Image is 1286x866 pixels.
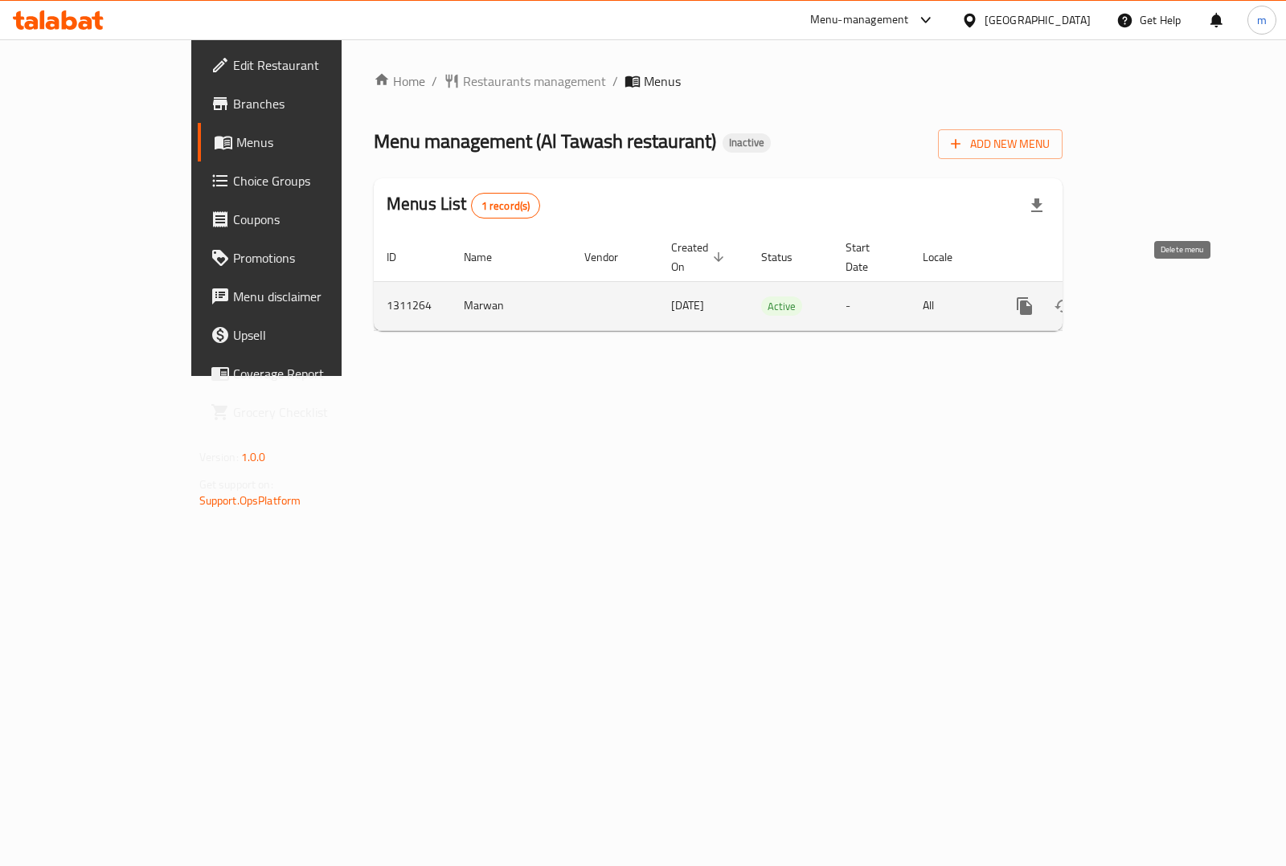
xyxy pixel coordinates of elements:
[199,490,301,511] a: Support.OpsPlatform
[584,247,639,267] span: Vendor
[1018,186,1056,225] div: Export file
[463,71,606,91] span: Restaurants management
[233,402,393,422] span: Grocery Checklist
[910,281,993,330] td: All
[387,247,417,267] span: ID
[233,248,393,268] span: Promotions
[387,192,540,219] h2: Menus List
[233,325,393,345] span: Upsell
[846,238,891,276] span: Start Date
[1005,287,1044,325] button: more
[472,198,540,214] span: 1 record(s)
[198,277,406,316] a: Menu disclaimer
[198,239,406,277] a: Promotions
[451,281,571,330] td: Marwan
[444,71,606,91] a: Restaurants management
[198,161,406,200] a: Choice Groups
[761,297,802,316] span: Active
[923,247,973,267] span: Locale
[198,393,406,431] a: Grocery Checklist
[432,71,437,91] li: /
[644,71,681,91] span: Menus
[1257,11,1267,29] span: m
[198,84,406,123] a: Branches
[761,247,813,267] span: Status
[471,193,541,219] div: Total records count
[198,354,406,393] a: Coverage Report
[938,129,1063,159] button: Add New Menu
[671,295,704,316] span: [DATE]
[236,133,393,152] span: Menus
[723,136,771,149] span: Inactive
[198,123,406,161] a: Menus
[233,94,393,113] span: Branches
[233,55,393,75] span: Edit Restaurant
[993,233,1173,282] th: Actions
[199,447,239,468] span: Version:
[671,238,729,276] span: Created On
[199,474,273,495] span: Get support on:
[951,134,1050,154] span: Add New Menu
[374,123,716,159] span: Menu management ( Al Tawash restaurant )
[723,133,771,153] div: Inactive
[198,316,406,354] a: Upsell
[198,46,406,84] a: Edit Restaurant
[233,171,393,190] span: Choice Groups
[810,10,909,30] div: Menu-management
[233,364,393,383] span: Coverage Report
[464,247,513,267] span: Name
[374,71,1063,91] nav: breadcrumb
[233,210,393,229] span: Coupons
[374,233,1173,331] table: enhanced table
[833,281,910,330] td: -
[233,287,393,306] span: Menu disclaimer
[374,281,451,330] td: 1311264
[612,71,618,91] li: /
[241,447,266,468] span: 1.0.0
[985,11,1091,29] div: [GEOGRAPHIC_DATA]
[198,200,406,239] a: Coupons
